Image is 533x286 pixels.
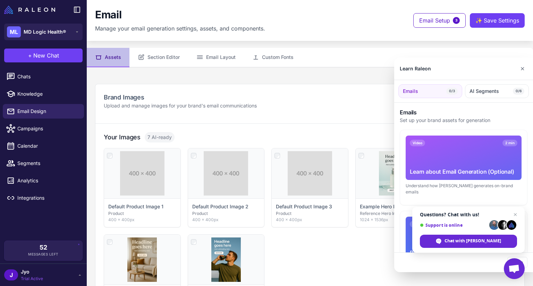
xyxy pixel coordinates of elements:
span: 0/3 [446,88,458,95]
span: Video [410,221,425,227]
h3: Emails [400,108,527,116]
div: Understand how [PERSON_NAME] generates on-brand emails [406,183,522,195]
span: 0/6 [513,88,524,95]
span: Close chat [511,210,519,219]
span: Emails [403,87,418,95]
span: AI Segments [469,87,499,95]
div: Learn about Email Generation (Optional) [410,167,517,176]
button: Close [507,257,527,268]
span: 2 min [502,140,517,146]
span: Video [410,140,425,146]
div: Learn Raleon [400,65,431,72]
div: Personalize your Header (Step 1) [410,249,517,257]
div: Open chat [504,258,525,279]
div: Chat with Raleon [420,235,517,248]
span: Support is online [420,223,487,228]
button: AI Segments0/6 [465,84,529,98]
span: Questions? Chat with us! [420,212,517,217]
button: Close [517,62,527,76]
button: Emails0/3 [398,84,462,98]
p: Set up your brand assets for generation [400,116,527,124]
span: Chat with [PERSON_NAME] [445,238,501,244]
